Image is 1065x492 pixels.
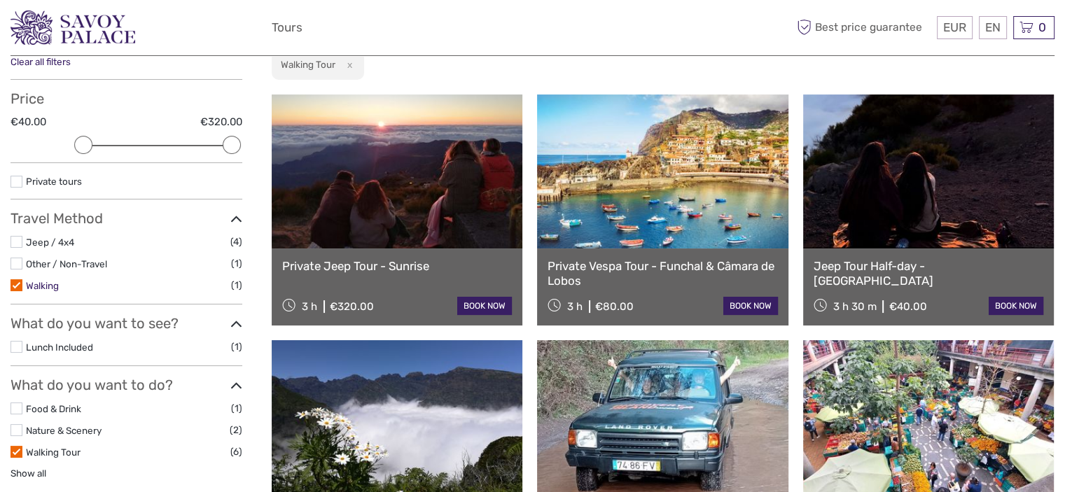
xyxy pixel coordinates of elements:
[26,447,81,458] a: Walking Tour
[26,280,59,291] a: Walking
[567,300,583,313] span: 3 h
[814,259,1043,288] a: Jeep Tour Half-day - [GEOGRAPHIC_DATA]
[11,210,242,227] h3: Travel Method
[231,277,242,293] span: (1)
[231,255,242,272] span: (1)
[11,377,242,393] h3: What do you want to do?
[11,56,71,67] a: Clear all filters
[1036,20,1048,34] span: 0
[20,24,158,36] p: Chat now
[230,422,242,438] span: (2)
[723,297,778,315] a: book now
[979,16,1007,39] div: EN
[282,259,512,273] a: Private Jeep Tour - Sunrise
[793,16,933,39] span: Best price guarantee
[26,403,81,414] a: Food & Drink
[231,400,242,416] span: (1)
[230,444,242,460] span: (6)
[231,339,242,355] span: (1)
[11,90,242,107] h3: Price
[281,59,335,70] h2: Walking Tour
[330,300,374,313] div: €320.00
[889,300,926,313] div: €40.00
[26,176,82,187] a: Private tours
[595,300,634,313] div: €80.00
[26,258,107,269] a: Other / Non-Travel
[337,57,356,72] button: x
[200,115,242,129] label: €320.00
[11,115,46,129] label: €40.00
[457,297,512,315] a: book now
[230,234,242,250] span: (4)
[272,17,302,38] a: Tours
[833,300,876,313] span: 3 h 30 m
[26,237,74,248] a: Jeep / 4x4
[161,22,178,38] button: Open LiveChat chat widget
[11,315,242,332] h3: What do you want to see?
[943,20,966,34] span: EUR
[548,259,777,288] a: Private Vespa Tour - Funchal & Câmara de Lobos
[302,300,317,313] span: 3 h
[989,297,1043,315] a: book now
[26,425,102,436] a: Nature & Scenery
[11,468,46,479] a: Show all
[11,10,135,45] img: 3279-876b4492-ee62-4c61-8ef8-acb0a8f63b96_logo_small.png
[26,342,93,353] a: Lunch Included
